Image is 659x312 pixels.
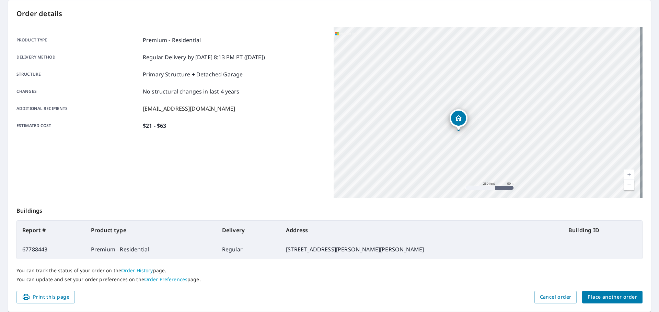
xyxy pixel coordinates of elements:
[280,221,563,240] th: Address
[16,53,140,61] p: Delivery method
[143,70,243,78] p: Primary Structure + Detached Garage
[143,87,240,96] p: No structural changes in last 4 years
[16,70,140,78] p: Structure
[280,240,563,259] td: [STREET_ADDRESS][PERSON_NAME][PERSON_NAME]
[144,276,187,283] a: Order Preferences
[217,240,280,259] td: Regular
[217,221,280,240] th: Delivery
[85,221,217,240] th: Product type
[22,293,69,301] span: Print this page
[16,267,643,274] p: You can track the status of your order on the page.
[16,276,643,283] p: You can update and set your order preferences on the page.
[16,36,140,44] p: Product type
[588,293,637,301] span: Place another order
[143,122,166,130] p: $21 - $63
[121,267,153,274] a: Order History
[16,104,140,113] p: Additional recipients
[143,104,235,113] p: [EMAIL_ADDRESS][DOMAIN_NAME]
[16,9,643,19] p: Order details
[16,87,140,96] p: Changes
[450,109,467,130] div: Dropped pin, building 1, Residential property, 3617 Mead St Fort Collins, CO 80526
[17,240,85,259] td: 67788443
[16,122,140,130] p: Estimated cost
[143,36,201,44] p: Premium - Residential
[16,198,643,220] p: Buildings
[534,291,577,303] button: Cancel order
[17,221,85,240] th: Report #
[540,293,571,301] span: Cancel order
[624,180,634,190] a: Current Level 17, Zoom Out
[85,240,217,259] td: Premium - Residential
[624,170,634,180] a: Current Level 17, Zoom In
[582,291,643,303] button: Place another order
[16,291,75,303] button: Print this page
[563,221,642,240] th: Building ID
[143,53,265,61] p: Regular Delivery by [DATE] 8:13 PM PT ([DATE])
